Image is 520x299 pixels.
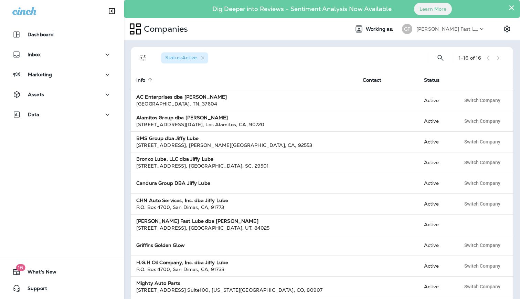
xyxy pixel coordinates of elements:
[424,77,449,83] span: Status
[460,137,504,147] button: Switch Company
[434,51,447,65] button: Search Companies
[464,181,500,186] span: Switch Company
[460,240,504,250] button: Switch Company
[402,24,412,34] div: GF
[136,100,352,107] div: [GEOGRAPHIC_DATA] , TN , 37604
[418,173,455,193] td: Active
[460,261,504,271] button: Switch Company
[7,108,117,121] button: Data
[136,180,210,186] strong: Candura Group DBA Jiffy Lube
[28,72,52,77] p: Marketing
[366,26,395,32] span: Working as:
[424,77,440,83] span: Status
[418,276,455,297] td: Active
[460,157,504,168] button: Switch Company
[136,121,352,128] div: [STREET_ADDRESS][DATE] , Los Alamitos , CA , 90720
[418,235,455,256] td: Active
[414,3,452,15] button: Learn More
[136,225,352,231] div: [STREET_ADDRESS] , [GEOGRAPHIC_DATA] , UT , 84025
[460,281,504,292] button: Switch Company
[161,52,208,63] div: Status:Active
[141,24,188,34] p: Companies
[416,26,478,32] p: [PERSON_NAME] Fast Lube dba [PERSON_NAME]
[136,142,352,149] div: [STREET_ADDRESS] , [PERSON_NAME][GEOGRAPHIC_DATA] , CA , 92553
[501,23,513,35] button: Settings
[7,68,117,81] button: Marketing
[21,269,56,277] span: What's New
[102,4,121,18] button: Collapse Sidebar
[136,280,180,286] strong: Mighty Auto Parts
[136,287,352,293] div: [STREET_ADDRESS] Suite100 , [US_STATE][GEOGRAPHIC_DATA] , CO , 80907
[28,92,44,97] p: Assets
[464,119,500,123] span: Switch Company
[460,199,504,209] button: Switch Company
[136,197,228,203] strong: CHN Auto Services, Inc. dba Jiffy Lube
[464,263,500,268] span: Switch Company
[508,2,515,13] button: Close
[464,98,500,103] span: Switch Company
[460,116,504,126] button: Switch Company
[136,51,150,65] button: Filters
[136,114,228,121] strong: Alamitos Group dba [PERSON_NAME]
[136,259,228,266] strong: H.G.H Oil Company, Inc. dba Jiffy Lube
[418,256,455,276] td: Active
[16,264,25,271] span: 16
[460,178,504,188] button: Switch Company
[28,32,54,37] p: Dashboard
[136,135,199,141] strong: BMS Group dba Jiffy Lube
[21,286,47,294] span: Support
[136,77,146,83] span: Info
[7,48,117,61] button: Inbox
[136,218,258,224] strong: [PERSON_NAME] Fast Lube dba [PERSON_NAME]
[464,160,500,165] span: Switch Company
[28,52,41,57] p: Inbox
[460,95,504,106] button: Switch Company
[464,139,500,144] span: Switch Company
[136,242,185,248] strong: Griffins Golden Glow
[136,77,155,83] span: Info
[7,265,117,279] button: 16What's New
[192,8,412,10] p: Dig Deeper into Reviews - Sentiment Analysis Now Available
[28,112,40,117] p: Data
[418,214,455,235] td: Active
[363,77,382,83] span: Contact
[165,54,197,61] span: Status : Active
[136,204,352,211] div: P.O. Box 4700 , San Dimas , CA , 91773
[418,90,455,111] td: Active
[459,55,481,61] div: 1 - 16 of 16
[7,88,117,101] button: Assets
[136,162,352,169] div: [STREET_ADDRESS] , [GEOGRAPHIC_DATA] , SC , 29501
[418,193,455,214] td: Active
[464,284,500,289] span: Switch Company
[418,131,455,152] td: Active
[7,281,117,295] button: Support
[464,243,500,248] span: Switch Company
[418,111,455,131] td: Active
[464,201,500,206] span: Switch Company
[418,152,455,173] td: Active
[136,94,227,100] strong: AC Enterprises dba [PERSON_NAME]
[136,266,352,273] div: P.O. Box 4700 , San Dimas , CA , 91733
[363,77,391,83] span: Contact
[7,28,117,41] button: Dashboard
[136,156,213,162] strong: Bronco Lube, LLC dba Jiffy Lube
